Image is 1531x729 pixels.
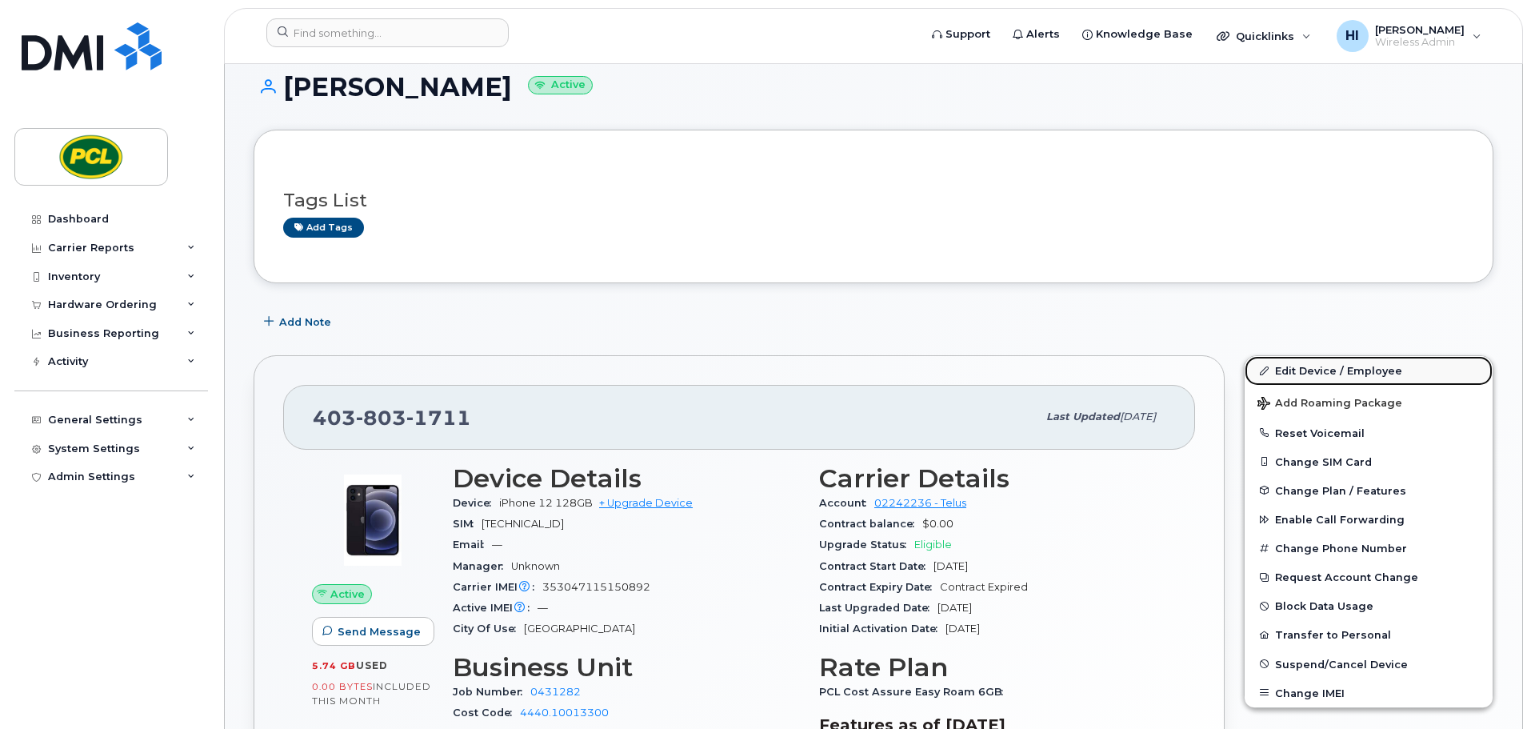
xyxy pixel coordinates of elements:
span: Initial Activation Date [819,623,945,635]
span: City Of Use [453,623,524,635]
span: — [492,539,502,551]
span: [DATE] [1120,411,1156,423]
span: PCL Cost Assure Easy Roam 6GB [819,686,1011,698]
span: — [538,602,548,614]
span: Active IMEI [453,602,538,614]
span: Email [453,539,492,551]
a: 02242236 - Telus [874,497,966,509]
button: Reset Voicemail [1245,419,1493,447]
button: Request Account Change [1245,563,1493,591]
span: Job Number [453,686,530,698]
h3: Tags List [283,190,1464,210]
span: Cost Code [453,707,520,719]
a: Edit Device / Employee [1245,356,1493,385]
a: 0431282 [530,686,581,698]
button: Send Message [312,617,434,646]
span: 403 [313,406,471,430]
div: Heather Innes [1325,20,1493,52]
span: 803 [356,406,406,430]
span: iPhone 12 128GB [499,497,593,509]
span: [DATE] [933,560,968,572]
span: [DATE] [945,623,980,635]
span: Add Roaming Package [1257,397,1402,412]
span: Contract balance [819,518,922,530]
span: $0.00 [922,518,953,530]
span: [GEOGRAPHIC_DATA] [524,623,635,635]
span: [DATE] [937,602,972,614]
span: 353047115150892 [542,581,650,593]
button: Enable Call Forwarding [1245,505,1493,534]
span: Eligible [914,539,952,551]
span: 5.74 GB [312,660,356,671]
span: used [356,659,388,671]
span: included this month [312,680,431,707]
h3: Rate Plan [819,653,1166,682]
h1: [PERSON_NAME] [254,73,1493,101]
span: 1711 [406,406,471,430]
span: Send Message [338,624,421,639]
button: Change IMEI [1245,679,1493,707]
a: Add tags [283,218,364,238]
span: Manager [453,560,511,572]
span: Contract Expiry Date [819,581,940,593]
span: Add Note [279,314,331,330]
span: Suspend/Cancel Device [1275,658,1408,670]
h3: Carrier Details [819,464,1166,493]
span: Carrier IMEI [453,581,542,593]
div: Quicklinks [1205,20,1322,52]
span: Last Upgraded Date [819,602,937,614]
span: HI [1345,26,1359,46]
button: Change Plan / Features [1245,476,1493,505]
small: Active [528,76,593,94]
button: Suspend/Cancel Device [1245,650,1493,679]
span: Unknown [511,560,560,572]
span: 0.00 Bytes [312,681,373,692]
span: Change Plan / Features [1275,484,1406,496]
button: Block Data Usage [1245,591,1493,620]
button: Add Note [254,307,345,336]
span: SIM [453,518,482,530]
h3: Device Details [453,464,800,493]
input: Find something... [266,18,509,47]
button: Add Roaming Package [1245,386,1493,419]
span: [TECHNICAL_ID] [482,518,564,530]
span: Last updated [1046,411,1120,423]
button: Transfer to Personal [1245,620,1493,649]
span: Enable Call Forwarding [1275,514,1405,526]
a: 4440.10013300 [520,707,609,719]
span: Device [453,497,499,509]
button: Change SIM Card [1245,447,1493,476]
img: image20231002-4137094-4ke690.jpeg [325,472,421,568]
span: Wireless Admin [1375,36,1465,49]
span: Active [330,587,365,602]
span: Contract Start Date [819,560,933,572]
span: Contract Expired [940,581,1028,593]
h3: Business Unit [453,653,800,682]
span: Account [819,497,874,509]
a: + Upgrade Device [599,497,693,509]
span: Upgrade Status [819,539,914,551]
button: Change Phone Number [1245,534,1493,563]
